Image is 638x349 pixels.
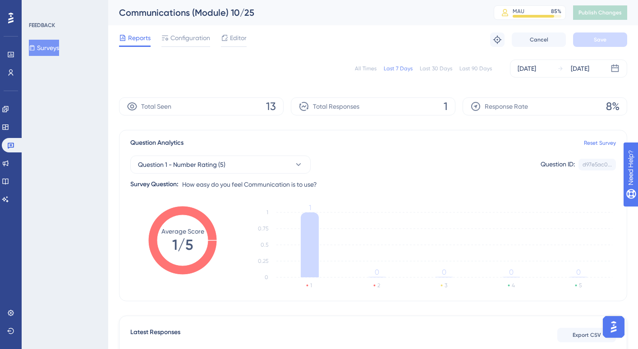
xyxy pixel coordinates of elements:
span: Need Help? [21,2,56,13]
tspan: 1 [266,209,268,216]
button: Export CSV [557,328,616,342]
text: 3 [445,282,447,289]
tspan: 0 [375,268,379,276]
div: [DATE] [571,63,589,74]
tspan: 1/5 [172,236,193,253]
span: Export CSV [573,331,601,339]
span: How easy do you feel Communication is to use? [182,179,317,190]
div: All Times [355,65,376,72]
tspan: 0.25 [258,258,268,264]
span: Save [594,36,606,43]
iframe: UserGuiding AI Assistant Launcher [600,313,627,340]
span: Publish Changes [578,9,622,16]
tspan: 0 [442,268,446,276]
div: Last 30 Days [420,65,452,72]
text: 2 [377,282,380,289]
span: 1 [444,99,448,114]
div: d97e5ac0... [583,161,612,168]
div: Survey Question: [130,179,179,190]
tspan: 0.75 [258,225,268,232]
tspan: 0 [509,268,514,276]
span: Latest Responses [130,327,180,343]
span: Cancel [530,36,548,43]
span: 13 [266,99,276,114]
span: Editor [230,32,247,43]
div: Last 90 Days [459,65,492,72]
button: Question 1 - Number Rating (5) [130,156,311,174]
span: Question Analytics [130,138,184,148]
span: Total Seen [141,101,171,112]
text: 1 [310,282,312,289]
button: Surveys [29,40,59,56]
a: Reset Survey [584,139,616,147]
div: MAU [513,8,524,15]
tspan: 1 [309,203,311,212]
span: Total Responses [313,101,359,112]
div: [DATE] [518,63,536,74]
div: FEEDBACK [29,22,55,29]
div: Communications (Module) 10/25 [119,6,471,19]
button: Save [573,32,627,47]
div: 85 % [551,8,561,15]
span: 8% [606,99,620,114]
span: Configuration [170,32,210,43]
span: Reports [128,32,151,43]
button: Cancel [512,32,566,47]
tspan: 0.5 [261,242,268,248]
text: 5 [579,282,582,289]
span: Question 1 - Number Rating (5) [138,159,225,170]
text: 4 [512,282,515,289]
div: Question ID: [541,159,575,170]
tspan: 0 [576,268,581,276]
tspan: Average Score [161,228,204,235]
span: Response Rate [485,101,528,112]
button: Publish Changes [573,5,627,20]
tspan: 0 [265,274,268,280]
div: Last 7 Days [384,65,413,72]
